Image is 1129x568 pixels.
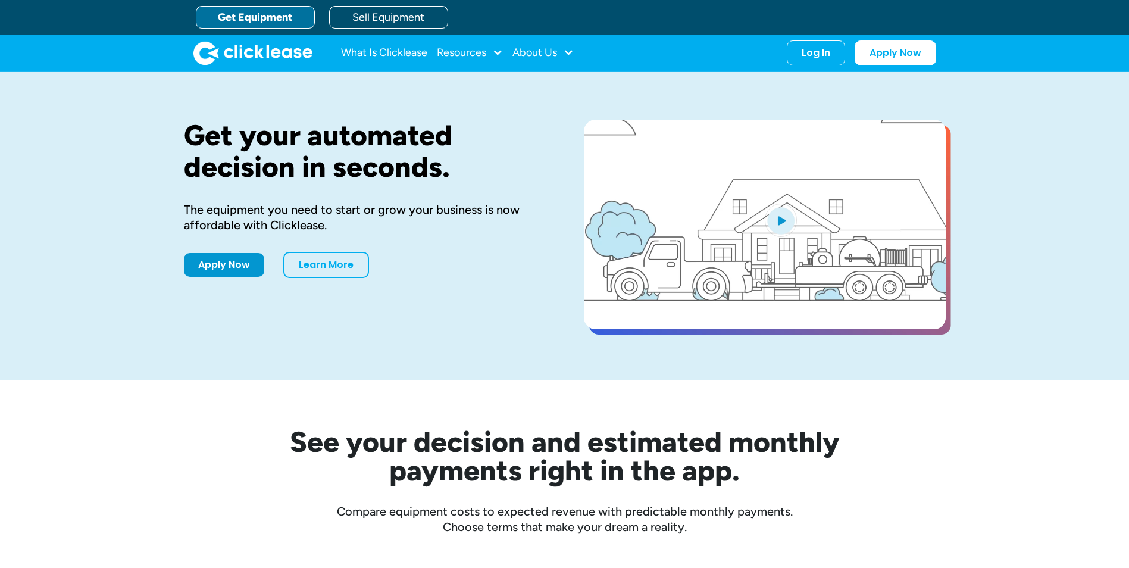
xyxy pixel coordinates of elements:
[184,120,546,183] h1: Get your automated decision in seconds.
[232,427,898,485] h2: See your decision and estimated monthly payments right in the app.
[283,252,369,278] a: Learn More
[765,204,797,237] img: Blue play button logo on a light blue circular background
[802,47,830,59] div: Log In
[437,41,503,65] div: Resources
[341,41,427,65] a: What Is Clicklease
[193,41,312,65] img: Clicklease logo
[512,41,574,65] div: About Us
[329,6,448,29] a: Sell Equipment
[184,253,264,277] a: Apply Now
[855,40,936,65] a: Apply Now
[193,41,312,65] a: home
[196,6,315,29] a: Get Equipment
[184,504,946,535] div: Compare equipment costs to expected revenue with predictable monthly payments. Choose terms that ...
[184,202,546,233] div: The equipment you need to start or grow your business is now affordable with Clicklease.
[584,120,946,329] a: open lightbox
